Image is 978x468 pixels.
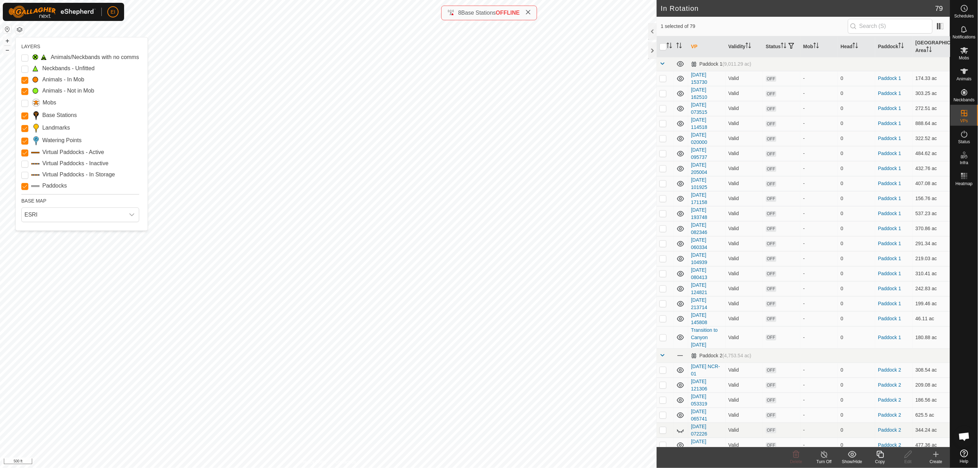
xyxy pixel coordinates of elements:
[726,236,763,251] td: Valid
[726,146,763,161] td: Valid
[803,90,835,97] div: -
[726,408,763,423] td: Valid
[766,106,776,112] span: OFF
[838,146,875,161] td: 0
[878,271,901,276] a: Paddock 1
[803,315,835,322] div: -
[958,140,970,144] span: Status
[691,207,707,220] a: [DATE] 193748
[21,43,139,50] div: LAYERS
[766,241,776,247] span: OFF
[852,44,858,49] p-sorticon: Activate to sort
[691,177,707,190] a: [DATE] 101925
[848,19,933,34] input: Search (S)
[726,363,763,378] td: Valid
[838,206,875,221] td: 0
[691,117,707,130] a: [DATE] 114518
[878,382,901,388] a: Paddock 2
[766,121,776,127] span: OFF
[21,194,139,205] div: BASE MAP
[913,438,950,453] td: 477.36 ac
[838,251,875,266] td: 0
[691,252,707,265] a: [DATE] 104939
[661,23,848,30] span: 1 selected of 79
[691,282,707,295] a: [DATE] 124821
[838,116,875,131] td: 0
[691,192,707,205] a: [DATE] 171158
[726,71,763,86] td: Valid
[803,195,835,202] div: -
[726,326,763,349] td: Valid
[803,441,835,449] div: -
[838,86,875,101] td: 0
[42,124,70,132] label: Landmarks
[800,36,838,57] th: Mob
[878,427,901,433] a: Paddock 2
[954,426,975,447] div: Open chat
[838,438,875,453] td: 0
[913,131,950,146] td: 322.52 ac
[458,10,461,16] span: 8
[3,46,12,54] button: –
[960,119,968,123] span: VPs
[913,101,950,116] td: 272.51 ac
[42,75,84,84] label: Animals - In Mob
[838,221,875,236] td: 0
[913,221,950,236] td: 370.86 ac
[722,61,751,67] span: (9,011.29 ac)
[110,8,115,16] span: EI
[838,131,875,146] td: 0
[838,176,875,191] td: 0
[766,91,776,97] span: OFF
[838,161,875,176] td: 0
[913,423,950,438] td: 344.24 ac
[922,459,950,465] div: Create
[691,312,707,325] a: [DATE] 145808
[813,44,819,49] p-sorticon: Activate to sort
[766,443,776,448] span: OFF
[838,191,875,206] td: 0
[691,379,707,392] a: [DATE] 121306
[803,285,835,292] div: -
[691,72,707,85] a: [DATE] 153730
[838,101,875,116] td: 0
[766,335,776,341] span: OFF
[803,396,835,404] div: -
[726,423,763,438] td: Valid
[878,151,901,156] a: Paddock 1
[461,10,496,16] span: Base Stations
[726,206,763,221] td: Valid
[726,116,763,131] td: Valid
[42,159,108,168] label: Virtual Paddocks - Inactive
[913,86,950,101] td: 303.25 ac
[913,363,950,378] td: 308.54 ac
[838,459,866,465] div: Show/Hide
[803,105,835,112] div: -
[781,44,786,49] p-sorticon: Activate to sort
[766,367,776,373] span: OFF
[726,176,763,191] td: Valid
[125,208,139,222] div: dropdown trigger
[803,225,835,232] div: -
[691,222,707,235] a: [DATE] 082346
[838,281,875,296] td: 0
[803,381,835,389] div: -
[878,181,901,186] a: Paddock 1
[726,191,763,206] td: Valid
[803,120,835,127] div: -
[726,161,763,176] td: Valid
[726,378,763,393] td: Valid
[878,196,901,201] a: Paddock 1
[301,459,327,465] a: Privacy Policy
[726,311,763,326] td: Valid
[838,71,875,86] td: 0
[726,36,763,57] th: Validity
[691,409,707,422] a: [DATE] 065741
[803,366,835,374] div: -
[960,459,969,463] span: Help
[766,427,776,433] span: OFF
[745,44,751,49] p-sorticon: Activate to sort
[838,266,875,281] td: 0
[691,237,707,250] a: [DATE] 060334
[960,161,968,165] span: Infra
